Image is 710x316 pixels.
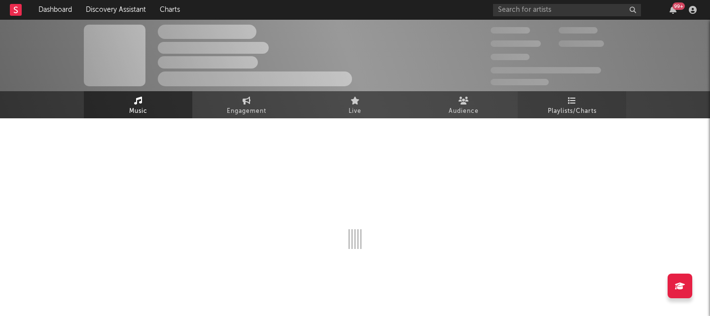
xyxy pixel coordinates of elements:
span: Playlists/Charts [548,105,597,117]
span: Engagement [227,105,266,117]
span: Audience [449,105,479,117]
span: 300,000 [491,27,530,34]
a: Audience [409,91,518,118]
span: Music [129,105,147,117]
input: Search for artists [493,4,641,16]
div: 99 + [673,2,685,10]
span: 100,000 [559,27,598,34]
span: 100,000 [491,54,530,60]
button: 99+ [670,6,676,14]
a: Playlists/Charts [518,91,626,118]
a: Engagement [192,91,301,118]
a: Music [84,91,192,118]
span: 1,000,000 [559,40,604,47]
span: Jump Score: 85.0 [491,79,549,85]
span: Live [349,105,361,117]
span: 50,000,000 [491,40,541,47]
span: 50,000,000 Monthly Listeners [491,67,601,73]
a: Live [301,91,409,118]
